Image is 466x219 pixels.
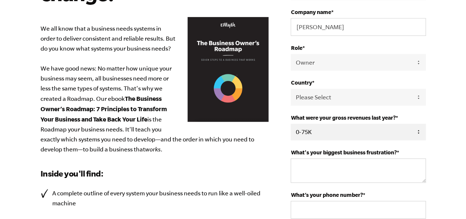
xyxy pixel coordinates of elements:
[41,24,269,154] p: We all know that a business needs systems in order to deliver consistent and reliable results. Bu...
[291,9,331,15] span: Company name
[41,188,269,208] li: A complete outline of every system your business needs to run like a well-oiled machine
[41,168,269,179] h3: Inside you'll find:
[291,45,302,51] span: Role
[145,146,161,153] em: works
[291,114,395,121] span: What were your gross revenues last year?
[188,17,269,122] img: Business Owners Roadmap Cover
[291,192,362,198] span: What’s your phone number?
[41,95,167,123] b: The Business Owner’s Roadmap: 7 Principles to Transform Your Business and Take Back Your Life
[291,79,312,86] span: Country
[429,184,466,219] iframe: Chat Widget
[291,149,396,155] span: What's your biggest business frustration?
